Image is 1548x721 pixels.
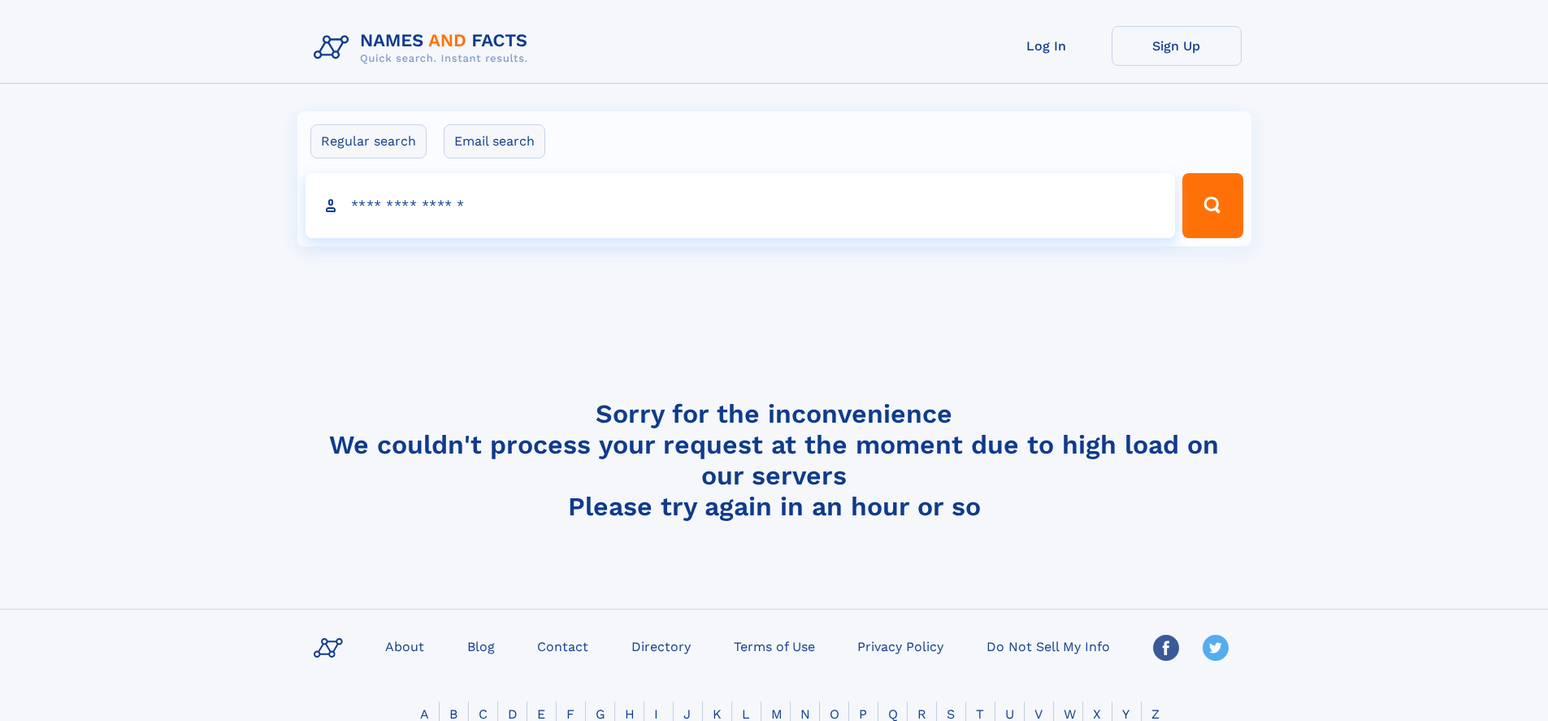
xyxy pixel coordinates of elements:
label: Regular search [310,124,427,159]
a: Do Not Sell My Info [980,634,1117,658]
button: Search Button [1182,173,1242,238]
label: Email search [444,124,545,159]
a: Directory [625,634,697,658]
a: Terms of Use [727,634,822,658]
img: Twitter [1203,635,1229,661]
a: Sign Up [1112,26,1242,66]
a: Contact [531,634,595,658]
img: Logo Names and Facts [307,26,541,70]
input: search input [306,173,1176,238]
img: Facebook [1153,635,1179,661]
a: Privacy Policy [851,634,950,658]
h4: Sorry for the inconvenience We couldn't process your request at the moment due to high load on ou... [307,398,1242,522]
a: Blog [461,634,501,658]
a: Log In [982,26,1112,66]
a: About [379,634,431,658]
